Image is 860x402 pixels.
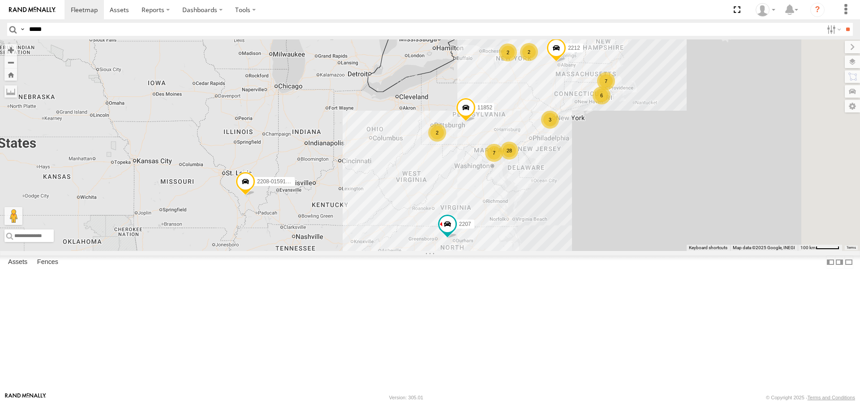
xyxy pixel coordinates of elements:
button: Keyboard shortcuts [689,245,727,251]
span: 2212 [568,45,580,51]
span: 2207 [459,221,471,228]
button: Zoom out [4,56,17,69]
div: 28 [500,142,518,160]
div: 7 [485,144,503,162]
label: Dock Summary Table to the Right [835,255,844,268]
label: Assets [4,256,32,268]
i: ? [810,3,825,17]
span: Map data ©2025 Google, INEGI [733,245,795,250]
span: 11852 [477,104,492,111]
label: Hide Summary Table [844,255,853,268]
label: Fences [33,256,63,268]
img: rand-logo.svg [9,7,56,13]
a: Visit our Website [5,393,46,402]
a: Terms and Conditions [808,395,855,400]
div: 2 [428,124,446,142]
button: Map Scale: 100 km per 49 pixels [798,245,842,251]
div: 6 [593,86,611,104]
div: 2 [499,43,517,61]
label: Dock Summary Table to the Left [826,255,835,268]
div: © Copyright 2025 - [766,395,855,400]
label: Search Filter Options [823,23,843,36]
div: 3 [541,111,559,129]
div: Version: 305.01 [389,395,423,400]
div: 2 [520,43,538,61]
label: Map Settings [845,100,860,112]
div: Thomas Ward [752,3,778,17]
label: Measure [4,85,17,98]
span: 100 km [800,245,816,250]
span: 2208-015910002284753 [257,179,316,185]
button: Zoom Home [4,69,17,81]
div: 7 [597,72,615,90]
label: Search Query [19,23,26,36]
button: Drag Pegman onto the map to open Street View [4,207,22,225]
button: Zoom in [4,44,17,56]
a: Terms [847,246,856,250]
